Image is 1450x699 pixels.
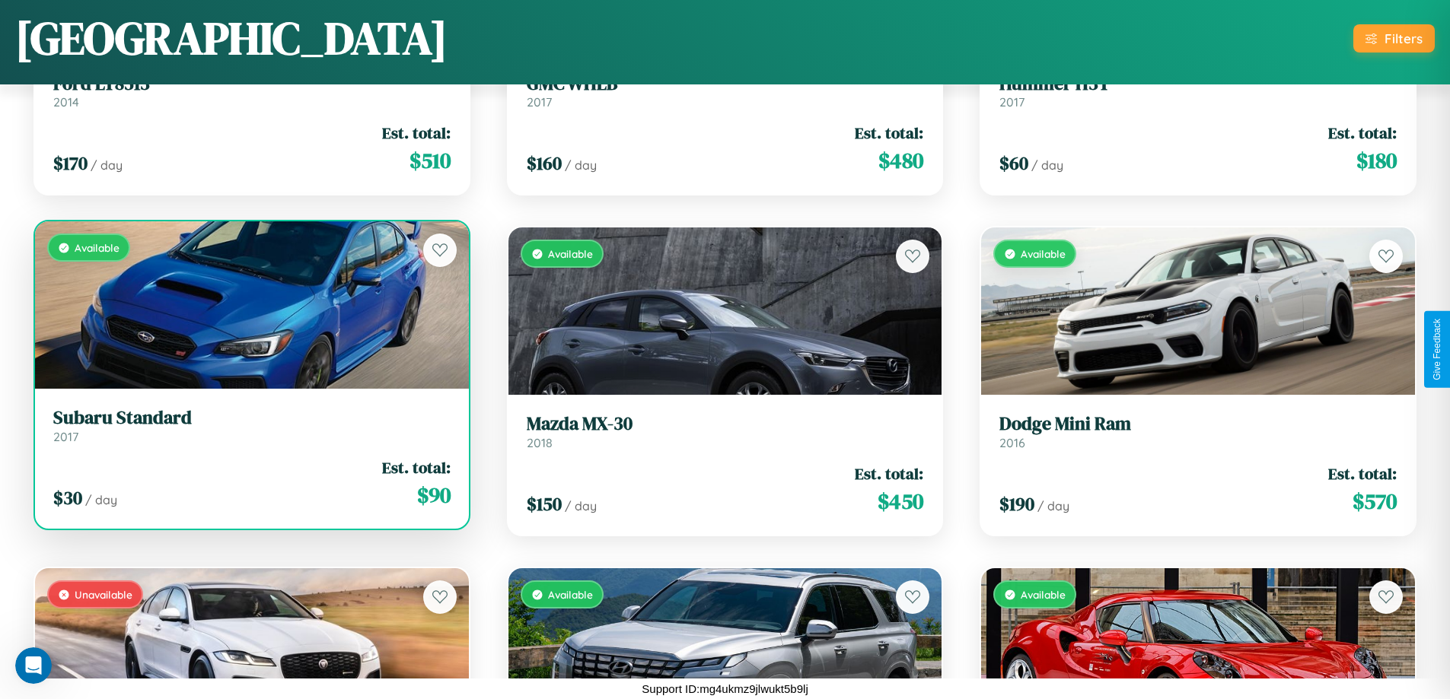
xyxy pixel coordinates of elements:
span: Est. total: [855,122,923,144]
span: / day [85,492,117,507]
span: $ 170 [53,151,88,176]
span: 2018 [527,435,553,450]
span: 2017 [527,94,552,110]
span: / day [565,498,597,513]
span: $ 450 [878,486,923,516]
span: Est. total: [1328,462,1397,485]
span: 2017 [999,94,1025,110]
h3: Mazda MX-30 [527,413,924,435]
span: $ 150 [527,491,562,516]
span: $ 160 [527,151,562,176]
a: Hummer H3T2017 [999,73,1397,110]
span: $ 510 [410,145,451,176]
button: Filters [1353,24,1435,52]
span: 2014 [53,94,79,110]
span: Available [548,247,593,260]
a: Mazda MX-302018 [527,413,924,450]
span: Available [1021,588,1066,601]
span: $ 30 [53,485,82,510]
span: $ 190 [999,491,1034,516]
span: Est. total: [382,122,451,144]
a: GMC WHLB2017 [527,73,924,110]
span: 2016 [999,435,1025,450]
span: Available [548,588,593,601]
span: 2017 [53,429,78,444]
span: Available [75,241,120,254]
a: Dodge Mini Ram2016 [999,413,1397,450]
span: / day [1031,157,1063,173]
h1: [GEOGRAPHIC_DATA] [15,7,448,69]
h3: Subaru Standard [53,407,451,429]
span: / day [1037,498,1069,513]
div: Filters [1385,30,1423,46]
span: / day [91,157,123,173]
div: Give Feedback [1432,319,1442,380]
p: Support ID: mg4ukmz9jlwukt5b9lj [642,678,808,699]
span: Est. total: [855,462,923,485]
span: $ 90 [417,480,451,510]
span: Unavailable [75,588,132,601]
span: $ 180 [1356,145,1397,176]
span: $ 570 [1353,486,1397,516]
span: Est. total: [1328,122,1397,144]
span: $ 480 [878,145,923,176]
iframe: Intercom live chat [15,647,52,684]
h3: Dodge Mini Ram [999,413,1397,435]
span: / day [565,157,597,173]
span: $ 60 [999,151,1028,176]
span: Available [1021,247,1066,260]
a: Ford LT85132014 [53,73,451,110]
a: Subaru Standard2017 [53,407,451,444]
span: Est. total: [382,456,451,478]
